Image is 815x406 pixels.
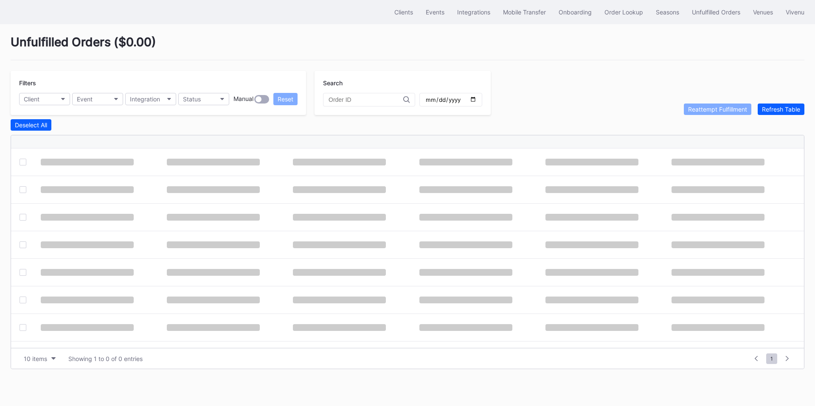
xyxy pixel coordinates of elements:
div: Manual [233,95,253,104]
div: Event [77,95,93,103]
button: Client [19,93,70,105]
div: Unfulfilled Orders ( $0.00 ) [11,35,804,60]
div: Order Lookup [604,8,643,16]
div: Showing 1 to 0 of 0 entries [68,355,143,362]
button: Integration [125,93,176,105]
button: Reattempt Fulfillment [684,104,751,115]
div: Integrations [457,8,490,16]
div: Status [183,95,201,103]
button: Venues [747,4,779,20]
div: Refresh Table [762,106,800,113]
button: Onboarding [552,4,598,20]
div: Clients [394,8,413,16]
button: Refresh Table [758,104,804,115]
div: Events [426,8,444,16]
div: Reattempt Fulfillment [688,106,747,113]
div: Integration [130,95,160,103]
button: Vivenu [779,4,811,20]
button: Events [419,4,451,20]
div: Unfulfilled Orders [692,8,740,16]
div: Filters [19,79,298,87]
span: 1 [766,353,777,364]
div: Client [24,95,39,103]
button: Order Lookup [598,4,649,20]
div: Search [323,79,482,87]
div: 10 items [24,355,47,362]
div: Seasons [656,8,679,16]
div: Mobile Transfer [503,8,546,16]
button: Event [72,93,123,105]
div: Vivenu [786,8,804,16]
button: Integrations [451,4,497,20]
button: Status [178,93,229,105]
button: Reset [273,93,298,105]
div: Venues [753,8,773,16]
div: Reset [278,95,293,103]
button: Mobile Transfer [497,4,552,20]
button: Seasons [649,4,686,20]
button: 10 items [20,353,60,364]
div: Deselect All [15,121,47,129]
div: Onboarding [559,8,592,16]
input: Order ID [329,96,403,103]
button: Unfulfilled Orders [686,4,747,20]
button: Clients [388,4,419,20]
button: Deselect All [11,119,51,131]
